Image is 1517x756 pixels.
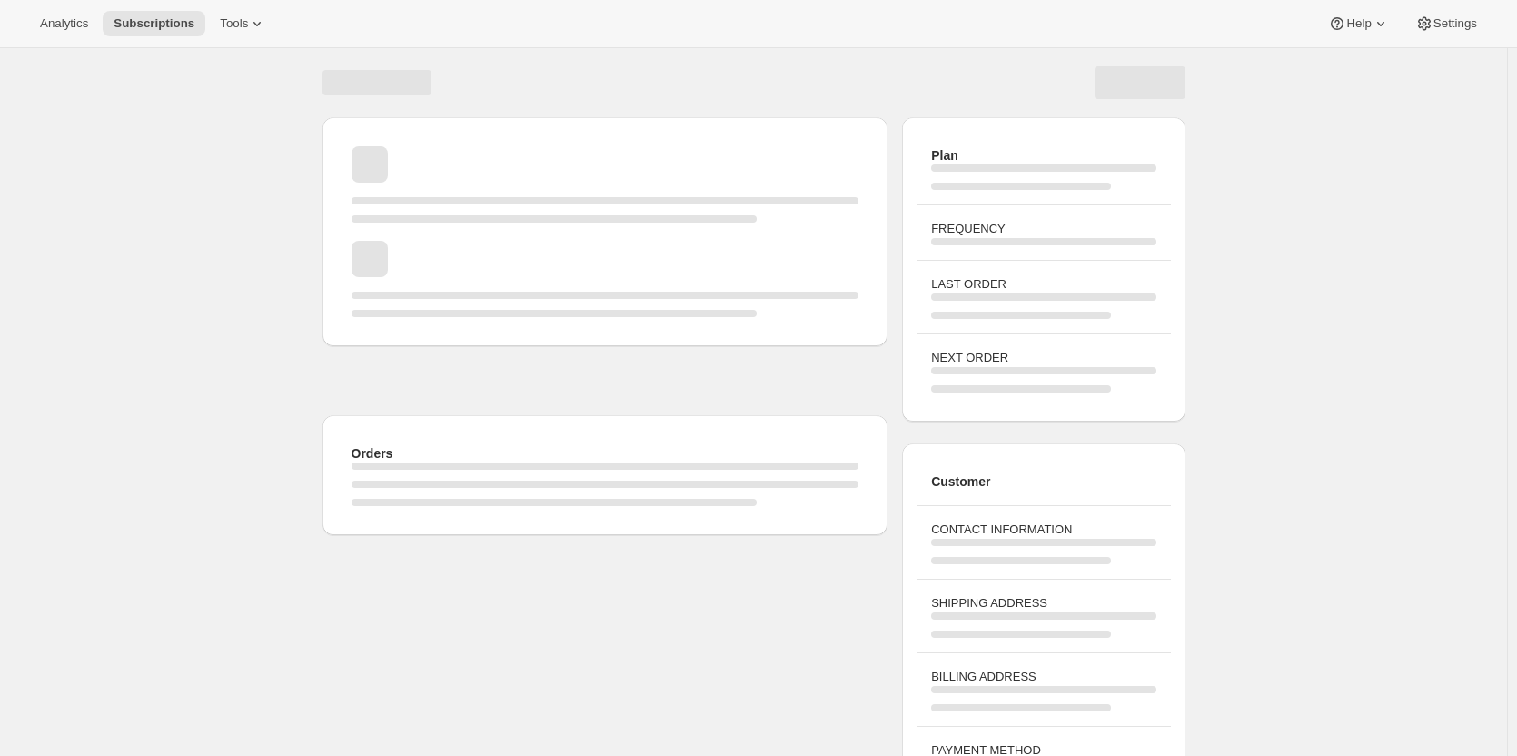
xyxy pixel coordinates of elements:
button: Subscriptions [103,11,205,36]
button: Settings [1404,11,1488,36]
h3: BILLING ADDRESS [931,668,1155,686]
h2: Customer [931,472,1155,491]
h2: Orders [352,444,859,463]
span: Help [1346,16,1371,31]
h2: Plan [931,146,1155,164]
h3: LAST ORDER [931,275,1155,293]
h3: NEXT ORDER [931,349,1155,367]
span: Settings [1433,16,1477,31]
span: Tools [220,16,248,31]
button: Help [1317,11,1400,36]
h3: CONTACT INFORMATION [931,521,1155,539]
h3: SHIPPING ADDRESS [931,594,1155,612]
span: Analytics [40,16,88,31]
button: Tools [209,11,277,36]
h3: FREQUENCY [931,220,1155,238]
span: Subscriptions [114,16,194,31]
button: Analytics [29,11,99,36]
